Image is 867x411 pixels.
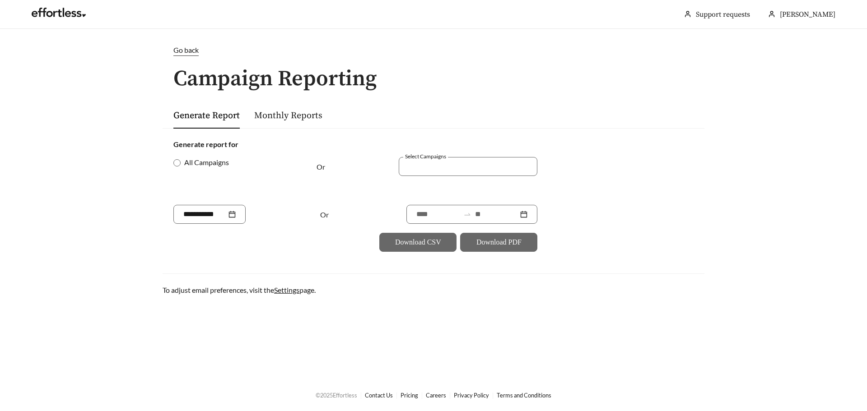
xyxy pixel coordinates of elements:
[463,210,471,218] span: swap-right
[696,10,750,19] a: Support requests
[173,140,238,148] strong: Generate report for
[181,157,233,168] span: All Campaigns
[463,210,471,218] span: to
[163,286,316,294] span: To adjust email preferences, visit the page.
[316,392,357,399] span: © 2025 Effortless
[401,392,418,399] a: Pricing
[365,392,393,399] a: Contact Us
[320,210,329,219] span: Or
[454,392,489,399] a: Privacy Policy
[317,162,325,171] span: Or
[163,45,704,56] a: Go back
[254,110,322,121] a: Monthly Reports
[497,392,551,399] a: Terms and Conditions
[173,110,240,121] a: Generate Report
[426,392,446,399] a: Careers
[379,233,457,252] button: Download CSV
[274,286,299,294] a: Settings
[163,67,704,91] h1: Campaign Reporting
[173,46,199,54] span: Go back
[780,10,835,19] span: [PERSON_NAME]
[460,233,537,252] button: Download PDF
